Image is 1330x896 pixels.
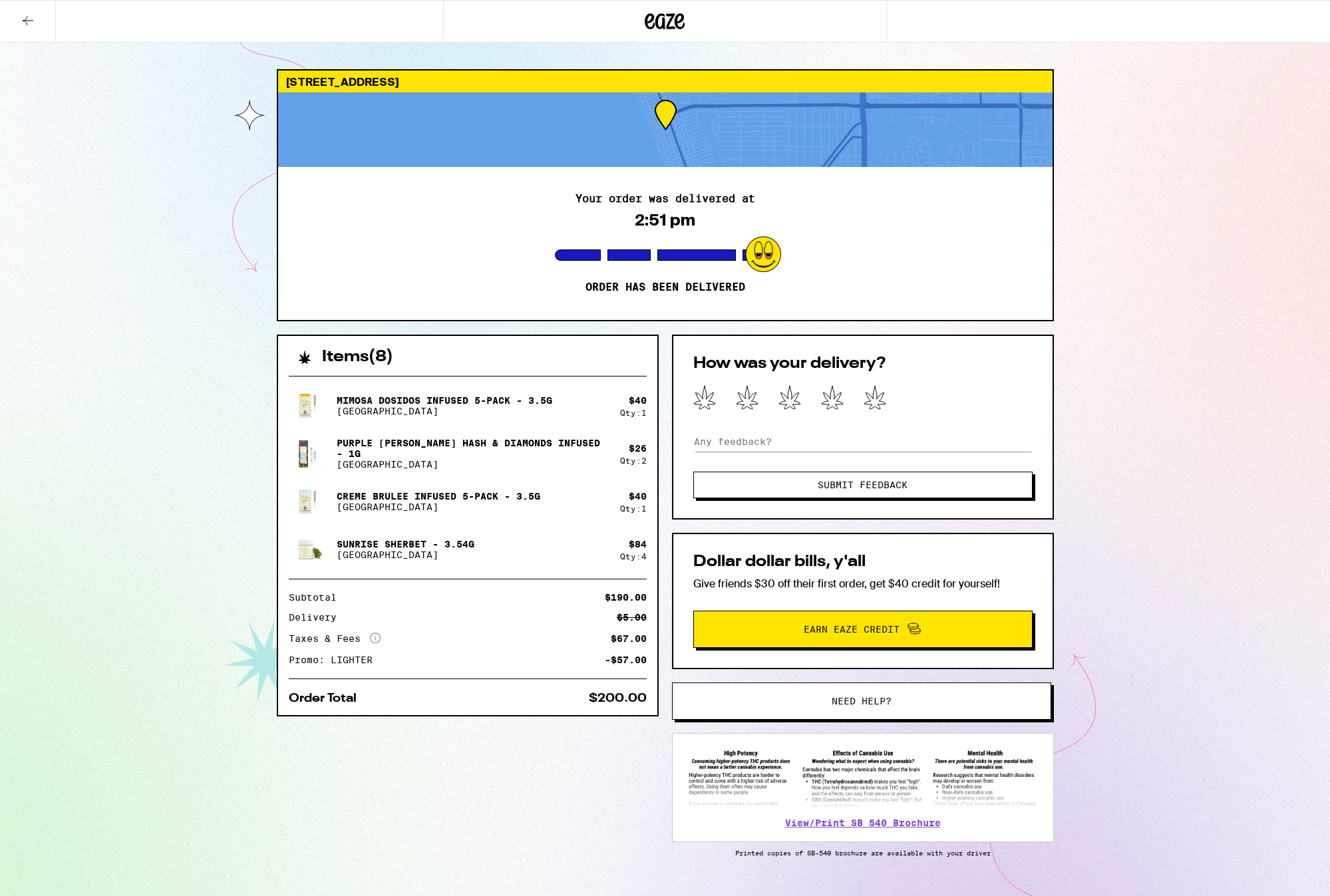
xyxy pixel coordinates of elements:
[289,531,326,568] img: Stone Road - Sunrise Sherbet - 3.54g
[289,483,326,520] img: Stone Road - Creme Brulee Infused 5-Pack - 3.5g
[576,194,755,204] h2: Your order was delivered at
[289,692,366,704] div: Order Total
[617,613,647,622] div: $5.00
[818,480,908,490] span: Submit Feedback
[611,634,647,643] div: $67.00
[585,281,745,294] p: Order has been delivered
[289,387,326,424] img: Stone Road - Mimosa Dosidos Infused 5-Pack - 3.5g
[693,432,1033,452] input: Any feedback?
[693,611,1033,648] button: Earn Eaze Credit
[605,593,647,602] div: $190.00
[289,633,381,645] div: Taxes & Fees
[337,539,474,549] p: Sunrise Sherbet - 3.54g
[832,696,892,706] span: Need help?
[620,552,647,561] div: Qty: 4
[589,692,647,704] div: $200.00
[629,539,647,549] div: $ 84
[629,443,647,454] div: $ 26
[672,849,1054,857] p: Printed copies of SB-540 brochure are available with your driver
[672,682,1051,720] button: Need help?
[804,625,900,634] span: Earn Eaze Credit
[278,71,1053,92] div: [STREET_ADDRESS]
[629,395,647,406] div: $ 40
[693,356,1033,372] h2: How was your delivery?
[693,472,1033,498] button: Submit Feedback
[289,435,326,472] img: Stone Road - Purple Runtz Hash & Diamonds Infused - 1g
[620,456,647,465] div: Qty: 2
[337,491,540,502] p: Creme Brulee Infused 5-Pack - 3.5g
[605,655,647,665] div: -$57.00
[337,549,474,560] p: [GEOGRAPHIC_DATA]
[289,593,346,602] div: Subtotal
[635,211,695,229] div: 2:51 pm
[289,613,346,622] div: Delivery
[629,491,647,502] div: $ 40
[337,406,552,416] p: [GEOGRAPHIC_DATA]
[785,818,941,828] a: View/Print SB 540 Brochure
[1245,856,1317,889] iframe: Opens a widget where you can find more information
[693,554,1033,570] h2: Dollar dollar bills, y'all
[337,459,609,470] p: [GEOGRAPHIC_DATA]
[289,655,382,665] div: Promo: LIGHTER
[337,395,552,406] p: Mimosa Dosidos Infused 5-Pack - 3.5g
[620,408,647,417] div: Qty: 1
[693,577,1033,591] p: Give friends $30 off their first order, get $40 credit for yourself!
[322,349,393,365] h2: Items ( 8 )
[337,502,540,512] p: [GEOGRAPHIC_DATA]
[686,747,1040,809] img: SB 540 Brochure preview
[620,504,647,513] div: Qty: 1
[337,438,609,459] p: Purple [PERSON_NAME] Hash & Diamonds Infused - 1g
